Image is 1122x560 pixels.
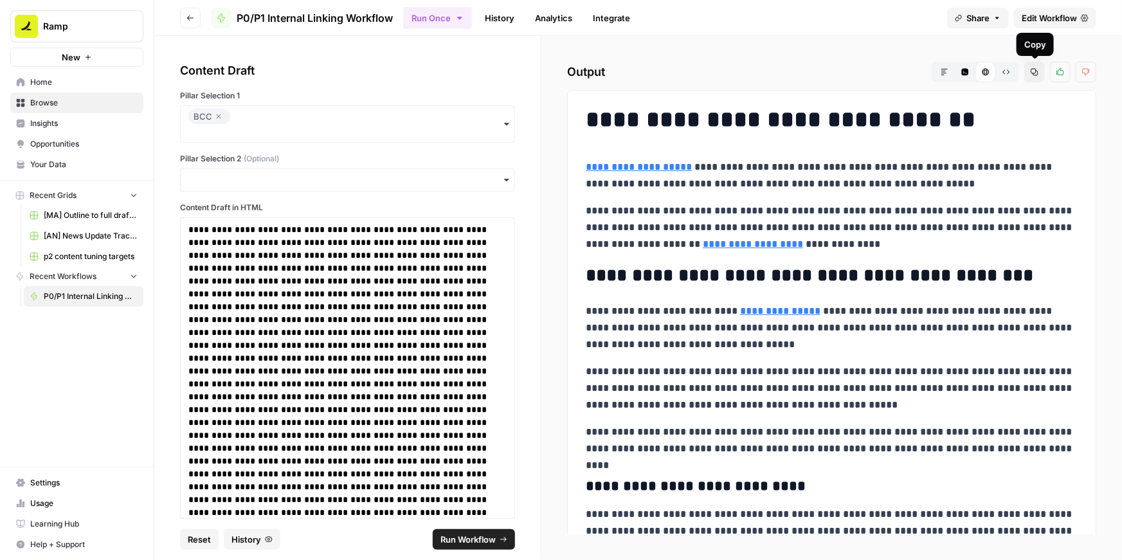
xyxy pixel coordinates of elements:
[224,529,280,550] button: History
[30,518,138,530] span: Learning Hub
[43,20,121,33] span: Ramp
[30,539,138,550] span: Help + Support
[30,477,138,489] span: Settings
[15,15,38,38] img: Ramp Logo
[966,12,990,24] span: Share
[24,286,143,307] a: P0/P1 Internal Linking Workflow
[30,271,96,282] span: Recent Workflows
[440,533,496,546] span: Run Workflow
[567,62,1096,82] h2: Output
[947,8,1009,28] button: Share
[30,118,138,129] span: Insights
[1014,8,1096,28] a: Edit Workflow
[44,230,138,242] span: [AN] News Update Tracker
[10,72,143,93] a: Home
[44,291,138,302] span: P0/P1 Internal Linking Workflow
[10,267,143,286] button: Recent Workflows
[44,251,138,262] span: p2 content tuning targets
[180,529,219,550] button: Reset
[211,8,393,28] a: P0/P1 Internal Linking Workflow
[180,90,515,102] label: Pillar Selection 1
[433,529,515,550] button: Run Workflow
[237,10,393,26] span: P0/P1 Internal Linking Workflow
[10,514,143,534] a: Learning Hub
[180,105,515,143] button: BCC
[30,498,138,509] span: Usage
[477,8,522,28] a: History
[180,62,515,80] div: Content Draft
[10,113,143,134] a: Insights
[10,493,143,514] a: Usage
[30,190,77,201] span: Recent Grids
[180,202,515,213] label: Content Draft in HTML
[10,10,143,42] button: Workspace: Ramp
[527,8,580,28] a: Analytics
[10,93,143,113] a: Browse
[10,186,143,205] button: Recent Grids
[24,205,143,226] a: [MA] Outline to full draft generator_WIP Grid
[1022,12,1077,24] span: Edit Workflow
[10,534,143,555] button: Help + Support
[30,77,138,88] span: Home
[10,473,143,493] a: Settings
[30,138,138,150] span: Opportunities
[188,533,211,546] span: Reset
[24,246,143,267] a: p2 content tuning targets
[585,8,638,28] a: Integrate
[244,153,279,165] span: (Optional)
[231,533,261,546] span: History
[1024,38,1046,51] div: Copy
[10,134,143,154] a: Opportunities
[44,210,138,221] span: [MA] Outline to full draft generator_WIP Grid
[180,153,515,165] label: Pillar Selection 2
[24,226,143,246] a: [AN] News Update Tracker
[403,7,472,29] button: Run Once
[194,109,225,124] div: BCC
[62,51,80,64] span: New
[10,154,143,175] a: Your Data
[30,159,138,170] span: Your Data
[10,48,143,67] button: New
[30,97,138,109] span: Browse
